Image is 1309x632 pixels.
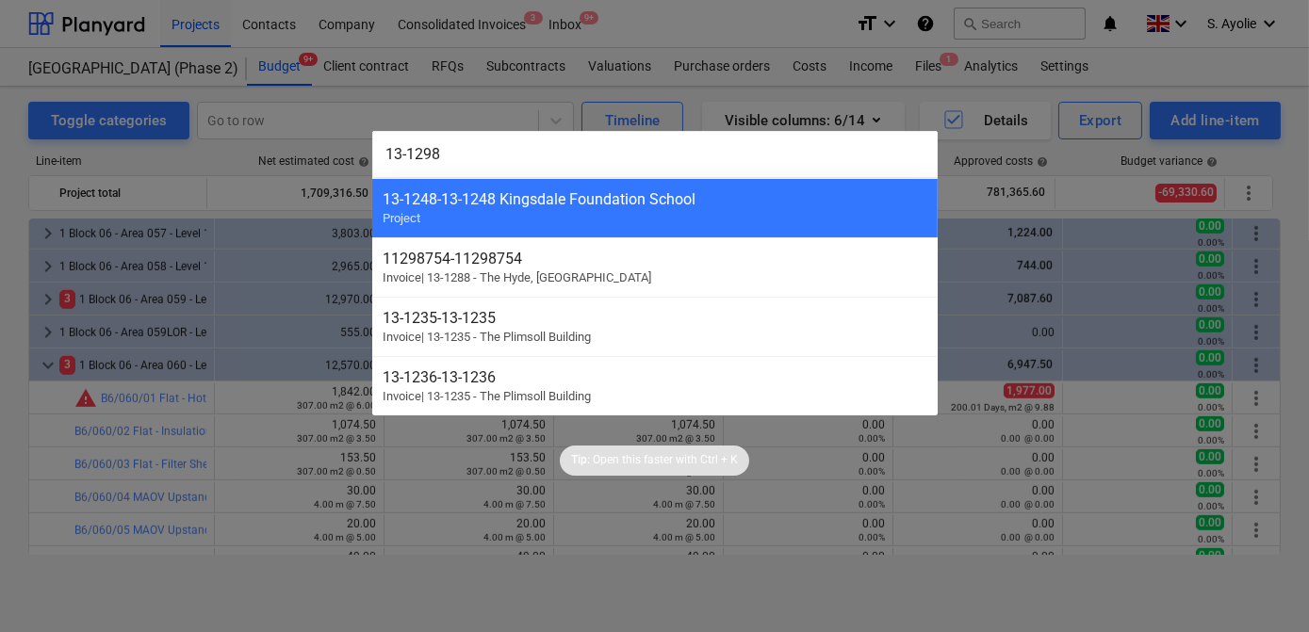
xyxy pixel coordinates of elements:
div: 13-1248 - 13-1248 Kingsdale Foundation School [384,190,926,208]
p: Tip: [571,452,590,468]
div: 11298754 - 11298754 [384,250,926,267]
div: 13-1236-13-1236Invoice| 13-1235 - The Plimsoll Building [372,356,938,415]
div: Tip:Open this faster withCtrl + K [560,446,749,476]
div: 13-1248-13-1248 Kingsdale Foundation SchoolProject [372,178,938,237]
span: Invoice | 13-1235 - The Plimsoll Building [384,389,592,403]
p: Ctrl + K [700,452,738,468]
div: 11298754-11298754Invoice| 13-1288 - The Hyde, [GEOGRAPHIC_DATA] [372,237,938,297]
p: Open this faster with [593,452,697,468]
iframe: Chat Widget [1215,542,1309,632]
div: 13-1236 - 13-1236 [384,368,926,386]
span: Invoice | 13-1235 - The Plimsoll Building [384,330,592,344]
div: 13-1235 - 13-1235 [384,309,926,327]
span: Invoice | 13-1288 - The Hyde, [GEOGRAPHIC_DATA] [384,270,652,284]
div: 13-1235-13-1235Invoice| 13-1235 - The Plimsoll Building [372,297,938,356]
span: Project [384,211,421,225]
input: Search for projects, line-items, subcontracts, valuations, subcontractors... [372,131,938,178]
